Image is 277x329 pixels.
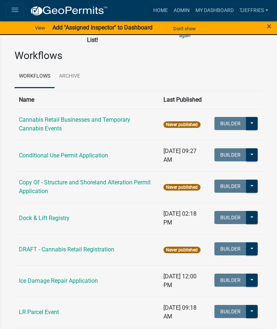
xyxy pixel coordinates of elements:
[214,180,246,193] button: Builder
[15,65,55,88] a: Workflows
[19,179,151,195] a: Copy Of - Structure and Shoreland Alteration Permit Application
[19,152,108,159] a: Conditional Use Permit Application
[171,4,193,17] a: Admin
[167,23,202,42] button: Don't show again
[19,116,130,132] a: Cannabis Retail Businesses and Temporary Cannabis Events
[163,247,200,253] span: Never published
[6,4,24,17] button: menu
[15,91,159,109] th: Name
[163,148,197,163] span: [DATE] 09:27 AM
[19,309,59,316] a: LR Parcel Event
[19,215,70,222] a: Dock & Lift Registry
[19,277,98,284] a: Ice Damage Repair Application
[193,4,237,17] a: My Dashboard
[163,273,197,289] span: [DATE] 12:00 PM
[214,117,246,130] button: Builder
[214,211,246,224] button: Builder
[214,242,246,255] button: Builder
[267,21,272,31] span: ×
[150,4,171,17] a: Home
[214,274,246,287] button: Builder
[52,24,153,43] strong: Add "Assigned Inspector" to Dashboard List!
[163,210,197,226] span: [DATE] 02:18 PM
[19,246,114,253] a: DRAFT - Cannabis Retail Registration
[55,65,84,88] a: Archive
[32,22,48,34] a: View
[11,5,19,14] i: menu
[214,148,246,161] button: Builder
[163,184,200,191] span: Never published
[15,50,262,62] h3: Workflows
[237,4,271,17] a: TJeffries
[163,121,200,128] span: Never published
[267,22,272,31] button: Close
[214,305,246,318] button: Builder
[159,91,210,109] th: Last Published
[163,304,197,320] span: [DATE] 09:18 AM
